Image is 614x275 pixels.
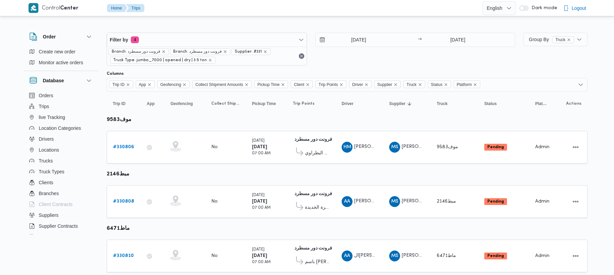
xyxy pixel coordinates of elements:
button: Open list of options [578,82,583,87]
span: Trip Points [293,101,314,106]
button: Clients [26,177,96,188]
span: Supplier: #331 [232,48,270,55]
span: Create new order [39,48,75,56]
span: Pending [484,198,507,205]
span: موف9583 [437,145,458,149]
b: [DATE] [252,254,267,258]
button: Location Categories [26,123,96,134]
b: # 330808 [113,199,134,204]
button: Logout [561,1,589,15]
span: [PERSON_NAME] [402,253,440,258]
b: # 330810 [113,254,134,258]
small: 07:00 AM [252,260,271,264]
div: No [211,144,218,150]
button: Supplier Contracts [26,221,96,231]
span: HM [343,142,351,153]
a: #330806 [113,143,134,151]
button: remove selected entity [567,38,571,42]
span: Trips [39,102,49,110]
span: Status [484,101,497,106]
button: Order [29,33,93,41]
button: Geofencing [168,98,202,109]
span: Supplier [374,81,401,88]
span: ال[PERSON_NAME] [PERSON_NAME] [354,253,438,258]
small: [DATE] [252,139,265,143]
span: باسم [PERSON_NAME] [305,258,329,266]
div: Muhammad Slah Abadalltaif Alshrif [389,196,400,207]
button: Remove Geofencing from selection in this group [182,83,186,87]
div: Order [24,46,98,71]
button: Remove Truck from selection in this group [418,83,422,87]
h3: Order [43,33,56,41]
span: Pickup Time [252,101,276,106]
button: Remove Supplier from selection in this group [394,83,398,87]
span: Branch: فرونت دور مسطرد [173,49,222,55]
span: Collect Shipment Amounts [211,101,240,106]
span: Driver [349,81,372,88]
button: Platform [532,98,550,109]
span: Admin [535,254,549,258]
button: SupplierSorted in descending order [386,98,427,109]
button: Remove [297,52,306,60]
button: Create new order [26,46,96,57]
span: Driver [352,81,363,88]
button: Drivers [26,134,96,144]
button: Client Contracts [26,199,96,210]
span: Admin [535,145,549,149]
span: Truck [407,81,417,88]
b: [DATE] [252,199,267,204]
button: remove selected entity [223,50,227,54]
span: MS [391,142,398,153]
span: Monitor active orders [39,58,83,67]
div: → [418,37,422,42]
div: Hamadah Muhammad Abadalkhaliq Abo Ahmad [342,142,353,153]
span: Geofencing [160,81,181,88]
span: App [136,81,155,88]
span: MS [391,196,398,207]
input: Press the down key to open a popover containing a calendar. [315,33,393,47]
b: [DATE] [252,145,267,149]
span: Truck Type: jumbo_7000 | opened | dry | 3.5 ton [110,57,215,64]
button: Actions [570,196,581,207]
button: Orders [26,90,96,101]
span: live Tracking [39,113,65,121]
b: Pending [487,145,504,149]
span: Branches [39,189,59,197]
span: [PERSON_NAME] [402,144,440,149]
button: Remove Client from selection in this group [306,83,310,87]
span: Trucks [39,157,53,165]
span: Orders [39,91,53,100]
span: Supplier Contracts [39,222,78,230]
span: Location Categories [39,124,81,132]
span: Locations [39,146,59,154]
span: مبط2146 [437,199,456,204]
button: Pickup Time [249,98,283,109]
span: Branch: فرونت دور مسطرد [112,49,160,55]
span: Group By Truck [529,37,574,42]
span: ماط6471 [437,254,456,258]
h3: Database [43,76,64,85]
button: Trip ID [110,98,137,109]
span: App [147,101,155,106]
span: Pickup Time [257,81,279,88]
button: App [144,98,161,109]
small: 07:00 AM [252,152,271,155]
span: سيركل كيه البطراوي [305,149,329,157]
button: Actions [570,142,581,153]
button: Status [482,98,526,109]
input: Press the down key to open a popover containing a calendar. [424,33,491,47]
div: Database [24,90,98,237]
button: Driver [339,98,380,109]
span: Trip Points [319,81,338,88]
span: Pending [484,144,507,151]
span: 4 active filters [131,36,139,43]
span: [PERSON_NAME] [PERSON_NAME] [354,144,433,149]
span: [PERSON_NAME] [354,199,393,203]
span: Actions [566,101,581,106]
img: X8yXhbKr1z7QwAAAABJRU5ErkJggg== [29,3,38,13]
span: Status [431,81,443,88]
b: مبط2146 [107,172,129,177]
small: [DATE] [252,248,265,252]
button: Filter by4 active filters [107,33,307,47]
button: Monitor active orders [26,57,96,68]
